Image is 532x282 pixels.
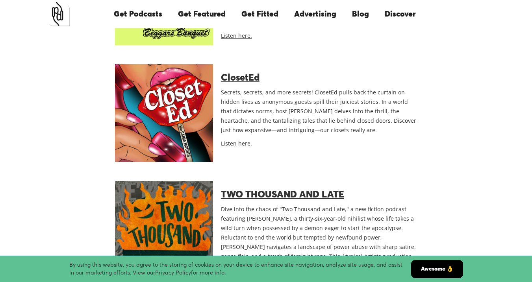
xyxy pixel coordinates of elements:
a: TWO THOUSAND AND LATE [221,190,344,199]
a: Advertising [286,1,344,28]
a: home [46,2,70,26]
a: Get Featured [170,1,234,28]
a: Listen here. [221,140,252,147]
a: Awesome 👌 [411,260,463,278]
img: ClosetEd [115,64,213,162]
div: By using this website, you agree to the storing of cookies on your device to enhance site navigat... [69,261,411,277]
a: Listen here. [221,32,252,39]
a: Privacy Policy [155,270,191,276]
a: Get Fitted [234,1,286,28]
a: Get Podcasts [106,1,170,28]
a: Discover [377,1,423,28]
p: Secrets, secrets, and more secrets! ClosetEd pulls back the curtain on hidden lives as anonymous ... [221,88,417,135]
a: ClosetEd [221,73,260,83]
a: Blog [344,1,377,28]
img: TWO THOUSAND AND LATE [115,181,213,279]
p: Dive into the chaos of "Two Thousand and Late," a new fiction podcast featuring [PERSON_NAME], a ... [221,205,417,280]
